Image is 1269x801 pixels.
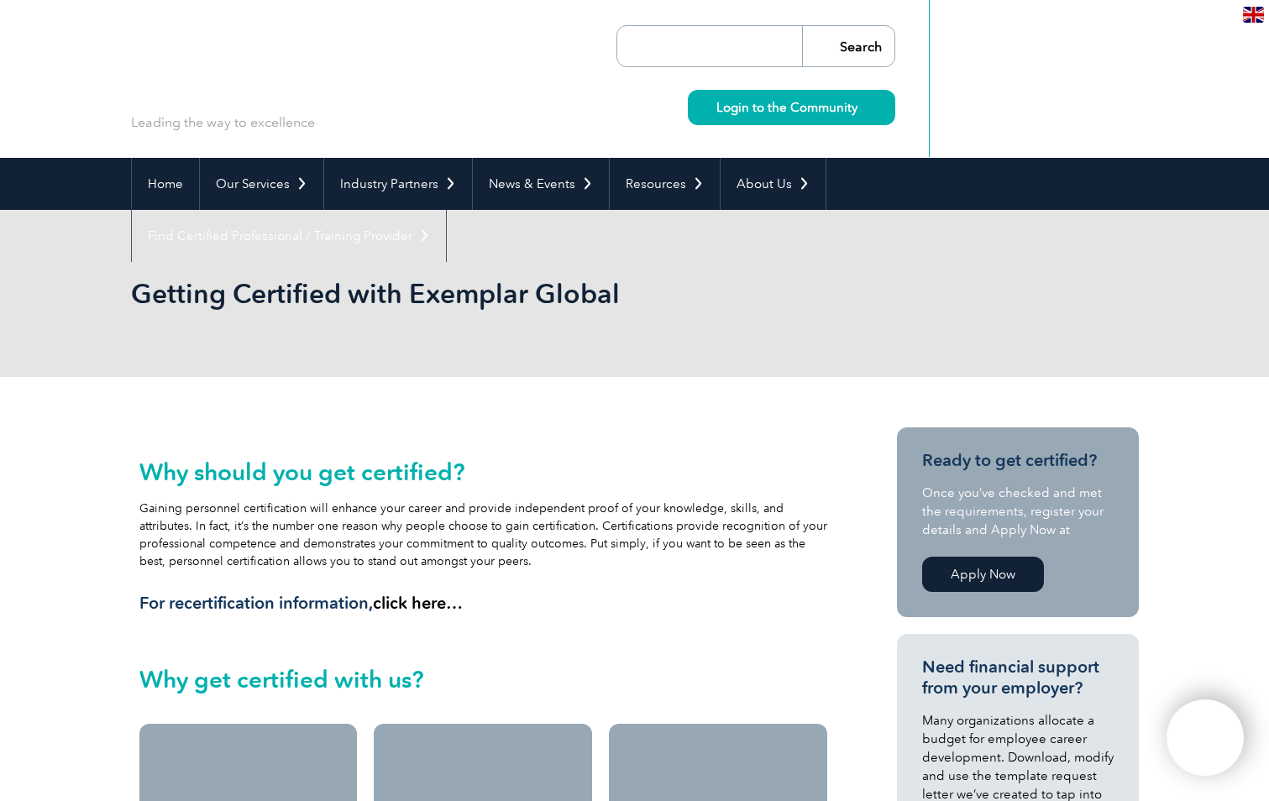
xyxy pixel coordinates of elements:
a: Apply Now [922,557,1044,592]
a: click here… [373,593,463,613]
a: Login to the Community [688,90,895,125]
h3: Ready to get certified? [922,450,1114,471]
a: Industry Partners [324,158,472,210]
a: Our Services [200,158,323,210]
h2: Why get certified with us? [139,666,828,693]
img: svg+xml;nitro-empty-id=MzYyOjIyMw==-1;base64,PHN2ZyB2aWV3Qm94PSIwIDAgMTEgMTEiIHdpZHRoPSIxMSIgaGVp... [857,102,867,112]
p: Leading the way to excellence [131,113,315,132]
h2: Why should you get certified? [139,458,828,485]
h3: For recertification information, [139,593,828,614]
h3: Need financial support from your employer? [922,657,1114,699]
img: svg+xml;nitro-empty-id=MTEzNDoxMTY=-1;base64,PHN2ZyB2aWV3Qm94PSIwIDAgNDAwIDQwMCIgd2lkdGg9IjQwMCIg... [1184,717,1226,759]
a: Resources [610,158,720,210]
h1: Getting Certified with Exemplar Global [131,277,776,310]
input: Search [802,26,894,66]
img: en [1243,7,1264,23]
a: News & Events [473,158,609,210]
a: Find Certified Professional / Training Provider [132,210,446,262]
a: About Us [721,158,826,210]
a: Home [132,158,199,210]
div: Gaining personnel certification will enhance your career and provide independent proof of your kn... [139,458,828,614]
p: Once you’ve checked and met the requirements, register your details and Apply Now at [922,484,1114,539]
